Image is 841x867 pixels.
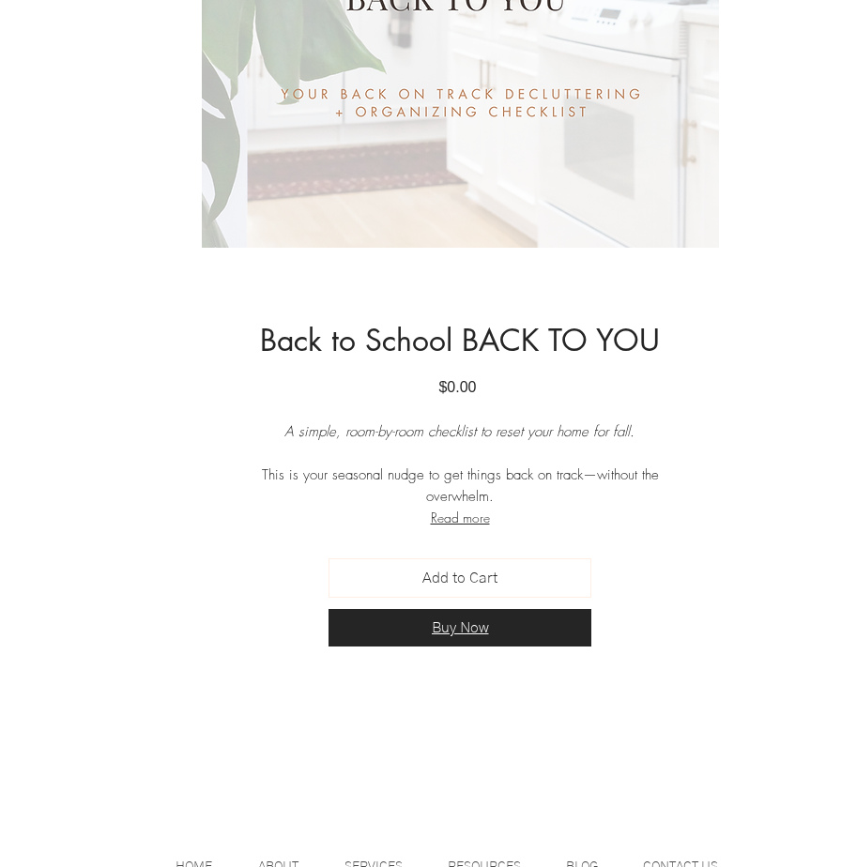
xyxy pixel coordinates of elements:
[284,422,635,441] em: A simple, room-by-room checklist to reset your home for fall.
[432,618,489,637] span: Buy Now
[422,567,497,589] span: Add to Cart
[235,464,685,508] p: This is your seasonal nudge to get things back on track—without the overwhelm.
[438,379,476,395] span: $0.00
[235,508,685,528] button: Read more
[329,558,591,598] button: Add to Cart
[329,609,591,646] button: Buy Now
